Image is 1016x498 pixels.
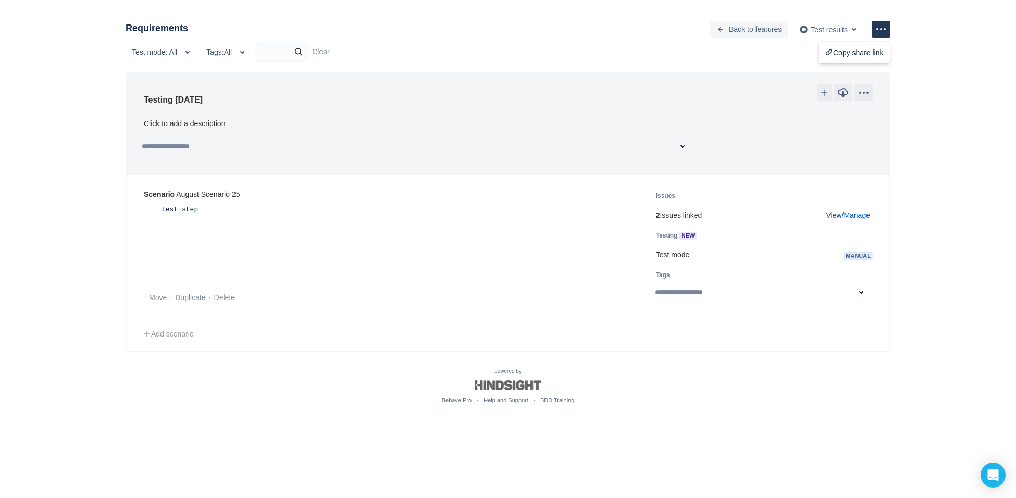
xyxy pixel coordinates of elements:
span: add icon [143,330,151,338]
span: link icon [825,48,833,56]
a: Duplicate [175,293,205,302]
h5: Tags [656,270,829,280]
span: Back to features [729,21,782,38]
button: Test mode: All [126,44,200,60]
div: Test mode [656,250,873,260]
span: Manual [846,253,871,259]
p: Issues linked [656,210,873,221]
span: search icon [292,47,305,57]
button: Tags:All [200,44,255,60]
span: back icon [716,25,725,33]
a: Add scenario [127,319,889,351]
span: Tags: All [206,44,232,60]
h5: Testing [656,230,829,241]
span: more [875,23,887,35]
a: Manual [844,251,873,259]
h3: Requirements [126,21,188,35]
button: Test results [793,21,866,38]
img: AgwABIgr006M16MAAAAASUVORK5CYII= [799,25,808,34]
span: download icon [837,86,849,99]
span: NEW [679,233,697,239]
span: test step [162,206,198,214]
b: 2 [656,211,660,219]
div: Click to add a description [144,120,225,127]
a: Back to features [710,24,788,33]
a: Delete [214,293,235,302]
div: Open Intercom Messenger [981,463,1006,488]
a: Help and Support [484,397,528,403]
h3: Testing [DATE] [144,93,203,106]
span: Test mode: All [132,44,177,60]
b: Scenario [144,190,175,198]
span: Copy share link [825,48,884,57]
a: Behave Pro [442,397,472,403]
span: more [858,86,870,99]
a: Clear [312,47,329,56]
span: Test results [811,25,848,33]
div: powered by [117,368,899,405]
a: View/Manage [826,210,870,221]
div: August Scenario 25 [144,191,240,198]
a: BDD Training [540,397,574,403]
a: Move [149,293,167,302]
h5: Issues [656,191,829,201]
span: add icon [820,89,828,97]
button: Back to features [710,21,788,38]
